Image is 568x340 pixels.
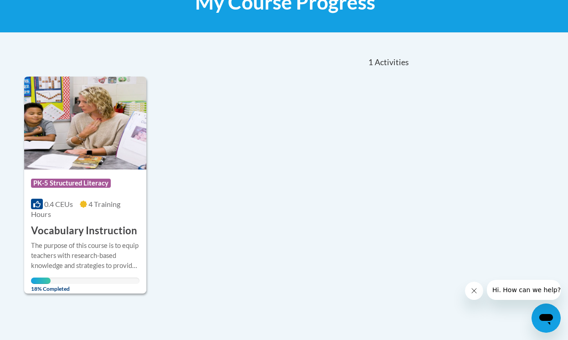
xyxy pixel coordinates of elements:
span: 1 [368,57,373,67]
span: 0.4 CEUs [44,200,73,208]
iframe: Close message [465,282,483,300]
span: PK-5 Structured Literacy [31,179,111,188]
h3: Vocabulary Instruction [31,224,137,238]
iframe: Message from company [487,280,561,300]
iframe: Button to launch messaging window [532,304,561,333]
span: 18% Completed [31,278,51,292]
div: Your progress [31,278,51,284]
div: The purpose of this course is to equip teachers with research-based knowledge and strategies to p... [31,241,139,271]
span: Activities [375,57,409,67]
a: Course LogoPK-5 Structured Literacy0.4 CEUs4 Training Hours Vocabulary InstructionThe purpose of ... [24,77,146,294]
img: Course Logo [24,77,146,170]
